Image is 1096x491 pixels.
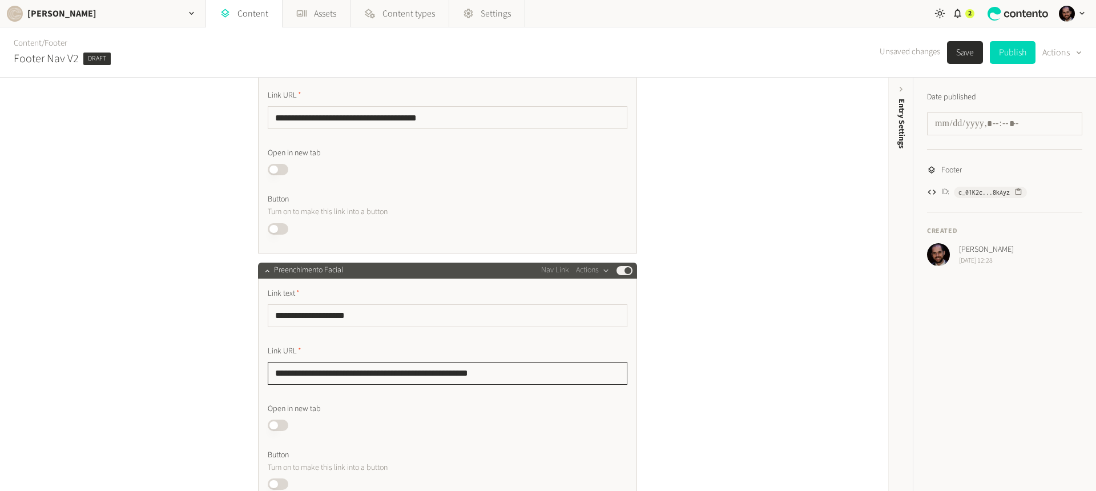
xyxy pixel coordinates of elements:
[968,9,972,19] span: 2
[268,90,301,102] span: Link URL
[954,187,1027,198] button: c_01K2c...8kAyz
[268,206,527,218] p: Turn on to make this link into a button
[14,50,79,67] h2: Footer Nav V2
[1042,41,1082,64] button: Actions
[959,244,1014,256] span: [PERSON_NAME]
[382,7,435,21] span: Content types
[268,461,527,474] p: Turn on to make this link into a button
[576,264,610,277] button: Actions
[927,243,950,266] img: Andre Teves
[896,99,908,148] span: Entry Settings
[941,186,949,198] span: ID:
[481,7,511,21] span: Settings
[268,147,321,159] span: Open in new tab
[941,164,962,176] span: Footer
[14,37,42,49] a: Content
[268,194,289,206] span: Button
[1059,6,1075,22] img: Andre Teves
[45,37,67,49] a: Footer
[27,7,96,21] h2: [PERSON_NAME]
[268,449,289,461] span: Button
[959,256,1014,266] span: [DATE] 12:28
[83,53,111,65] span: Draft
[927,226,1082,236] h4: Created
[947,41,983,64] button: Save
[268,345,301,357] span: Link URL
[541,264,569,276] span: Nav Link
[7,6,23,22] img: Caroline Cha
[880,46,940,59] span: Unsaved changes
[268,288,300,300] span: Link text
[268,403,321,415] span: Open in new tab
[927,91,976,103] label: Date published
[42,37,45,49] span: /
[274,264,343,276] span: Preenchimento Facial
[990,41,1035,64] button: Publish
[958,187,1010,198] span: c_01K2c...8kAyz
